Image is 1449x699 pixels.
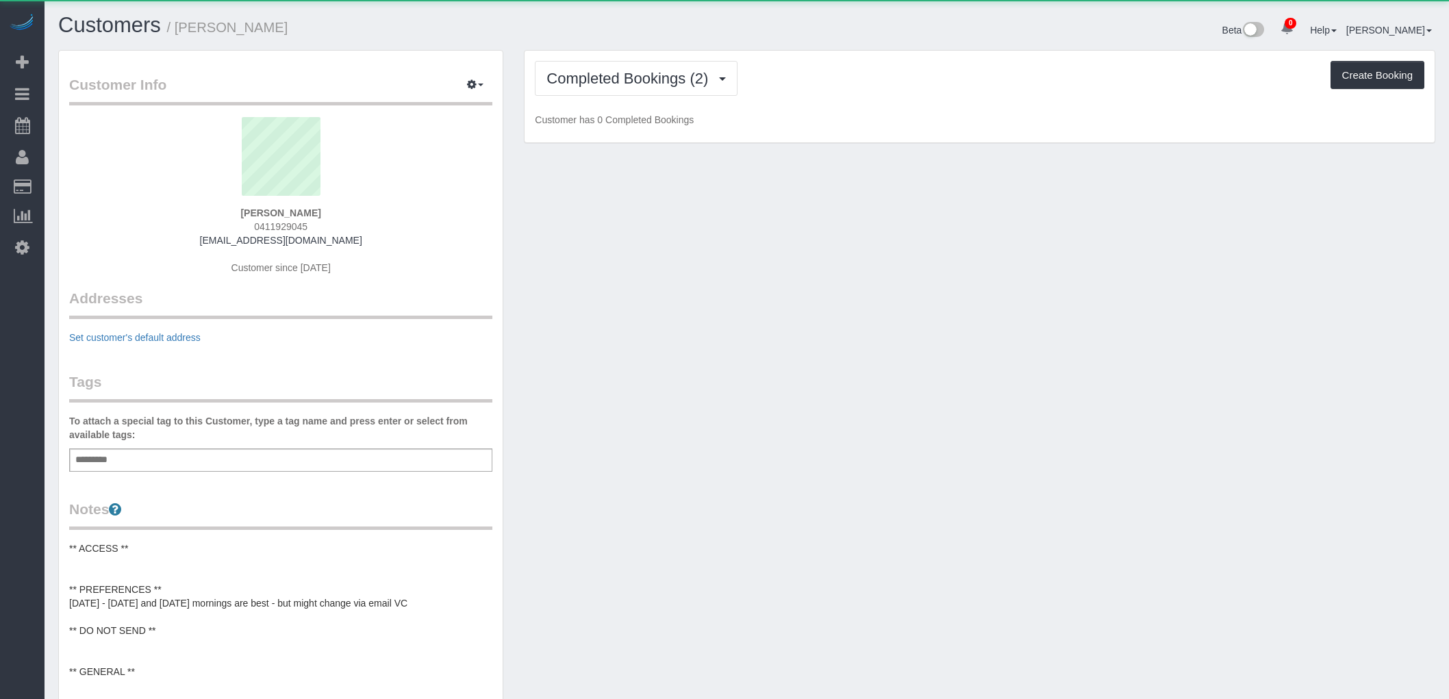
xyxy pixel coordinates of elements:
a: Help [1310,25,1337,36]
p: Customer has 0 Completed Bookings [535,113,1424,127]
a: Set customer's default address [69,332,201,343]
span: Completed Bookings (2) [546,70,715,87]
strong: [PERSON_NAME] [240,207,320,218]
img: New interface [1242,22,1264,40]
span: 0411929045 [254,221,307,232]
small: / [PERSON_NAME] [167,20,288,35]
legend: Notes [69,499,492,530]
span: 0 [1285,18,1296,29]
legend: Tags [69,372,492,403]
legend: Customer Info [69,75,492,105]
img: Automaid Logo [8,14,36,33]
a: 0 [1274,14,1300,44]
button: Completed Bookings (2) [535,61,738,96]
a: Customers [58,13,161,37]
span: Customer since [DATE] [231,262,331,273]
a: [PERSON_NAME] [1346,25,1432,36]
label: To attach a special tag to this Customer, type a tag name and press enter or select from availabl... [69,414,492,442]
button: Create Booking [1331,61,1424,90]
a: [EMAIL_ADDRESS][DOMAIN_NAME] [200,235,362,246]
a: Beta [1222,25,1265,36]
